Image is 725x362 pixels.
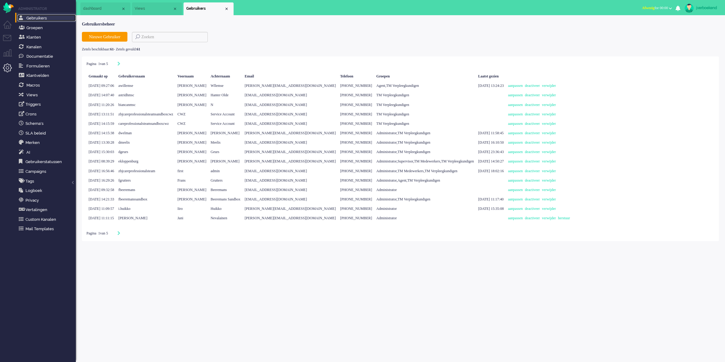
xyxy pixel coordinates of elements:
[82,21,719,27] div: Gebruikersbeheer
[508,169,525,173] a: aanpassen
[3,21,17,34] li: Dashboard menu
[642,6,668,10] span: for 00:00
[542,121,558,126] a: verwijder
[542,216,558,220] a: verwijder
[340,169,372,173] span: [PHONE_NUMBER]
[683,4,719,13] a: jverboekend
[89,159,114,164] div: [DATE] 08:39:29
[542,178,558,183] a: verwijder
[177,169,183,173] span: first
[117,231,120,237] div: Next
[376,93,409,97] span: TM Verpleegkundigen
[177,103,206,107] span: [PERSON_NAME]
[542,207,558,211] a: verwijder
[177,93,206,97] span: [PERSON_NAME]
[118,197,147,201] span: fbeeremanssandbox
[184,2,234,15] li: Users
[18,216,76,223] a: Custom Kanalen
[245,197,307,201] span: [EMAIL_ADDRESS][DOMAIN_NAME]
[476,72,506,81] div: Laatst gezien
[177,197,206,201] span: [PERSON_NAME]
[340,178,372,183] span: [PHONE_NUMBER]
[118,159,138,163] span: ekloppenburg
[18,72,76,79] a: Klantvelden
[525,178,542,183] a: deactiveer
[177,207,183,211] span: Iiro
[376,178,440,183] span: Administrator,Agent,TM Verpleegkundigen
[177,84,206,88] span: [PERSON_NAME]
[478,197,504,202] div: [DATE] 11:17:40
[478,159,504,164] div: [DATE] 14:50:27
[118,93,134,97] span: astridhmsc
[376,207,397,211] span: Administrator
[558,216,572,220] a: herstuur
[508,207,525,211] a: aanpassen
[18,225,76,232] a: Mail Templates
[26,35,41,39] span: Klanten
[96,231,100,236] input: Page
[508,93,525,97] a: aanpassen
[340,84,372,88] span: [PHONE_NUMBER]
[376,131,430,135] span: Administrator,TM Verpleegkundigen
[89,131,114,136] div: [DATE] 14:15:38
[374,72,476,81] div: Groepen
[211,121,234,126] span: Service Account
[3,35,17,49] li: Tickets menu
[18,111,76,117] a: Crons
[18,6,76,11] li: Administrator
[89,197,114,202] div: [DATE] 14:21:33
[211,93,228,97] span: Hanter Olde
[211,112,234,116] span: Service Account
[376,188,397,192] span: Administrator
[89,216,114,221] div: [DATE] 11:11:15
[508,131,525,135] a: aanpassen
[478,169,504,174] div: [DATE] 18:02:16
[224,6,229,11] div: Close tab
[117,61,120,67] div: Next
[542,84,558,88] a: verwijder
[177,112,186,116] span: CWZ
[18,168,76,175] a: Campaigns
[26,54,53,59] span: Documentatie
[135,6,173,11] span: Views
[26,83,40,87] span: Macros
[118,207,130,211] span: i.huikko
[525,150,542,154] a: deactiveer
[338,72,374,81] div: Telefoon
[89,140,114,145] div: [DATE] 13:30:28
[340,159,372,163] span: [PHONE_NUMBER]
[245,207,336,211] span: [PERSON_NAME][EMAIL_ADDRESS][DOMAIN_NAME]
[638,4,676,12] button: Afwezigfor 00:00
[89,178,114,183] div: [DATE] 16:29:26
[177,121,186,126] span: CWZ
[211,150,219,154] span: Geurs
[245,84,336,88] span: [PERSON_NAME][EMAIL_ADDRESS][DOMAIN_NAME]
[245,169,307,173] span: [EMAIL_ADDRESS][DOMAIN_NAME]
[508,121,525,126] a: aanpassen
[18,53,76,60] a: Documentatie
[340,150,372,154] span: [PHONE_NUMBER]
[18,139,76,146] a: Merken
[26,150,30,155] span: AI
[376,84,419,88] span: Agent,TM Verpleegkundigen
[508,159,525,163] a: aanpassen
[638,2,676,15] li: Afwezigfor 00:00
[376,140,430,145] span: Administrator,TM Verpleegkundigen
[508,178,525,183] a: aanpassen
[18,82,76,88] a: Macros
[542,140,558,145] a: verwijder
[118,150,128,154] span: dgeurs
[685,4,694,13] img: avatar
[525,188,542,192] a: deactiveer
[478,83,504,88] div: [DATE] 13:24:23
[177,188,206,192] span: [PERSON_NAME]
[175,72,208,81] div: Voornaam
[118,169,155,173] span: zbjcareprofessionalsteam
[137,47,140,51] b: 61
[542,150,558,154] a: verwijder
[525,207,542,211] a: deactiveer
[340,188,372,192] span: [PHONE_NUMBER]
[376,216,397,220] span: Administrator
[376,197,430,201] span: Administrator,TM Verpleegkundigen
[118,216,147,220] span: [PERSON_NAME]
